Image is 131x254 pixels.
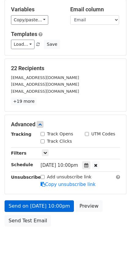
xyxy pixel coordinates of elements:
label: UTM Codes [91,131,115,137]
strong: Unsubscribe [11,175,41,180]
a: Copy/paste... [11,15,48,25]
h5: Email column [70,6,120,13]
small: [EMAIL_ADDRESS][DOMAIN_NAME] [11,82,79,87]
strong: Filters [11,151,27,156]
button: Save [44,40,60,49]
a: Templates [11,31,37,37]
iframe: Chat Widget [100,225,131,254]
strong: Schedule [11,162,33,167]
strong: Tracking [11,132,31,137]
h5: Advanced [11,121,120,128]
small: [EMAIL_ADDRESS][DOMAIN_NAME] [11,75,79,80]
h5: Variables [11,6,61,13]
h5: 22 Recipients [11,65,120,72]
div: 聊天小组件 [100,225,131,254]
a: Copy unsubscribe link [41,182,96,187]
a: Send on [DATE] 10:00pm [5,200,74,212]
a: Send Test Email [5,215,51,227]
a: Load... [11,40,35,49]
span: [DATE] 10:00pm [41,163,78,168]
label: Track Clicks [47,138,72,145]
label: Add unsubscribe link [47,174,92,180]
a: +19 more [11,98,37,105]
a: Preview [75,200,102,212]
label: Track Opens [47,131,73,137]
small: [EMAIL_ADDRESS][DOMAIN_NAME] [11,89,79,94]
